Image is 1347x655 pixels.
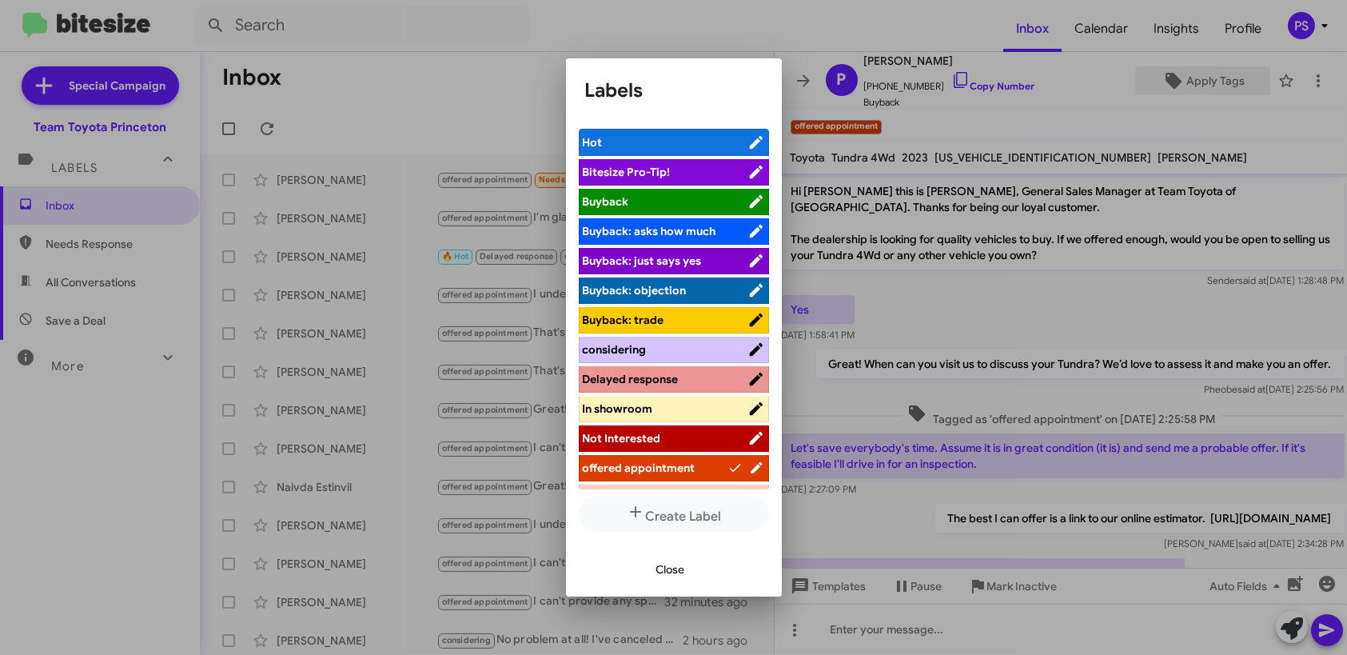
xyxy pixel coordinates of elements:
span: Hot [583,135,603,150]
span: Buyback: objection [583,283,687,298]
span: Bitesize Pro-Tip! [583,165,671,179]
span: Delayed response [583,372,679,386]
span: Close [656,555,685,584]
span: Not Interested [583,431,661,445]
span: offered appointment [583,461,695,475]
span: Buyback [583,194,629,209]
span: Buyback: just says yes [583,254,702,268]
span: considering [583,342,647,357]
button: Create Label [579,496,769,532]
span: Buyback: asks how much [583,224,716,238]
span: In showroom [583,401,653,416]
button: Close [644,555,698,584]
h1: Labels [585,78,763,103]
span: Buyback: trade [583,313,664,327]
